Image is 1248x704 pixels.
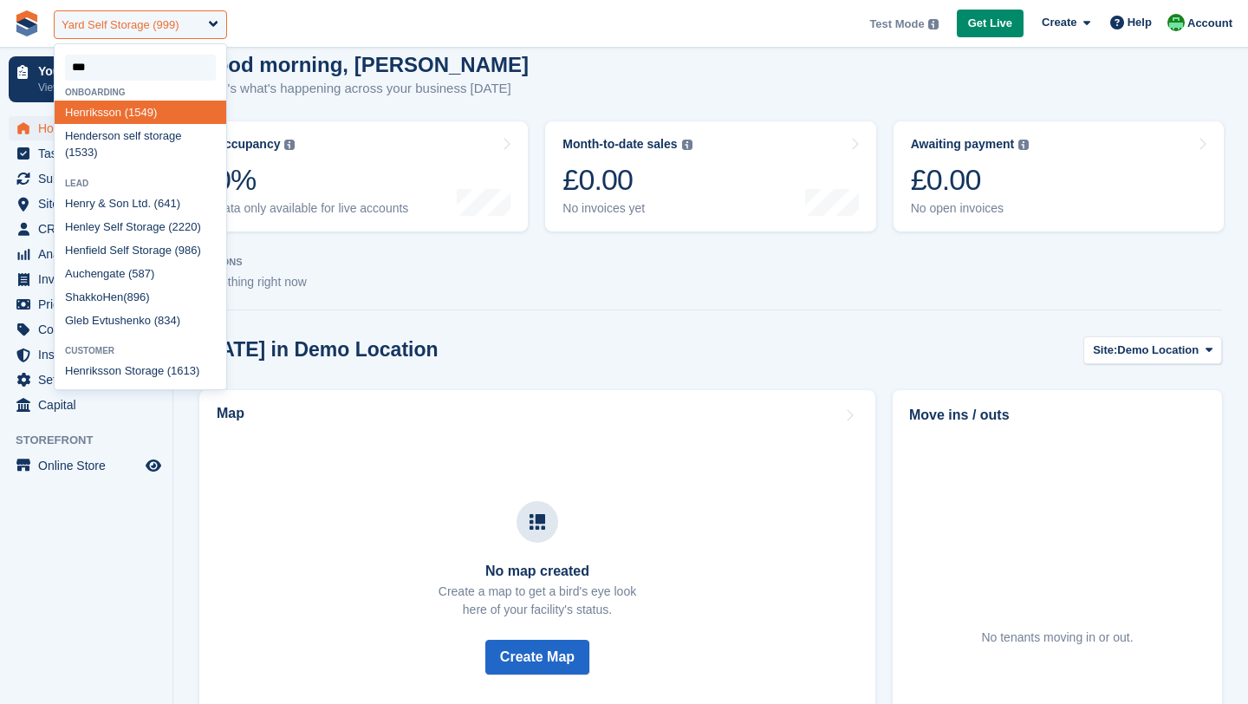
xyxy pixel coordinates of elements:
[9,166,164,191] a: menu
[55,285,226,309] div: Shakko (896)
[55,359,226,382] div: riksson Storage (1613)
[545,121,875,231] a: Month-to-date sales £0.00 No invoices yet
[198,121,528,231] a: Occupancy 0% Data only available for live accounts
[9,368,164,392] a: menu
[55,124,226,165] div: derson self storage (1533)
[55,238,226,262] div: field Self Storage (986)
[1018,140,1029,150] img: icon-info-grey-7440780725fd019a000dd9b08b2336e03edf1995a4989e88bcd33f0948082b44.svg
[55,88,226,97] div: Onboarding
[38,141,142,166] span: Tasks
[38,217,142,241] span: CRM
[9,317,164,342] a: menu
[284,140,295,150] img: icon-info-grey-7440780725fd019a000dd9b08b2336e03edf1995a4989e88bcd33f0948082b44.svg
[562,137,677,152] div: Month-to-date sales
[38,192,142,216] span: Sites
[9,242,164,266] a: menu
[199,338,439,362] h2: [DATE] in Demo Location
[38,342,142,367] span: Insurance
[957,10,1024,38] a: Get Live
[9,267,164,291] a: menu
[215,162,408,198] div: 0%
[65,364,86,377] span: Hen
[65,106,86,119] span: Hen
[562,162,692,198] div: £0.00
[217,406,244,421] h2: Map
[143,455,164,476] a: Preview store
[869,16,924,33] span: Test Mode
[911,201,1030,216] div: No open invoices
[38,453,142,478] span: Online Store
[9,393,164,417] a: menu
[9,217,164,241] a: menu
[1167,14,1185,31] img: Laura Carlisle
[55,192,226,215] div: ry & Son Ltd. (641)
[84,267,103,280] span: hen
[439,564,636,579] h3: No map created
[65,197,86,210] span: Hen
[212,275,307,289] span: Nothing right now
[62,16,179,34] div: Yard Self Storage (999)
[55,309,226,332] div: Gleb Evtus ko (834)
[9,453,164,478] a: menu
[9,192,164,216] a: menu
[38,317,142,342] span: Coupons
[562,201,692,216] div: No invoices yet
[981,629,1133,647] div: No tenants moving in or out.
[530,514,545,530] img: map-icn-33ee37083ee616e46c38cad1a60f524a97daa1e2b2c8c0bc3eb3415660979fc1.svg
[9,292,164,316] a: menu
[9,116,164,140] a: menu
[9,342,164,367] a: menu
[485,640,589,675] button: Create Map
[968,15,1012,32] span: Get Live
[1083,336,1222,365] button: Site: Demo Location
[120,314,140,327] span: hen
[16,432,172,449] span: Storefront
[55,215,226,238] div: ley Self Storage (2220)
[894,121,1224,231] a: Awaiting payment £0.00 No open invoices
[55,179,226,188] div: Lead
[1187,15,1232,32] span: Account
[215,201,408,216] div: Data only available for live accounts
[102,290,123,303] span: Hen
[911,162,1030,198] div: £0.00
[199,53,529,76] h1: Good morning, [PERSON_NAME]
[909,405,1206,426] h2: Move ins / outs
[14,10,40,36] img: stora-icon-8386f47178a22dfd0bd8f6a31ec36ba5ce8667c1dd55bd0f319d3a0aa187defe.svg
[911,137,1015,152] div: Awaiting payment
[38,368,142,392] span: Settings
[1128,14,1152,31] span: Help
[38,80,141,95] p: View next steps
[682,140,692,150] img: icon-info-grey-7440780725fd019a000dd9b08b2336e03edf1995a4989e88bcd33f0948082b44.svg
[1042,14,1076,31] span: Create
[9,141,164,166] a: menu
[38,267,142,291] span: Invoices
[38,242,142,266] span: Analytics
[65,244,86,257] span: Hen
[55,262,226,285] div: Auc gate (587)
[439,583,636,619] p: Create a map to get a bird's eye look here of your facility's status.
[1093,342,1117,359] span: Site:
[38,292,142,316] span: Pricing
[55,101,226,124] div: riksson (1549)
[65,220,86,233] span: Hen
[199,79,529,99] p: Here's what's happening across your business [DATE]
[38,166,142,191] span: Subscriptions
[38,116,142,140] span: Home
[9,56,164,102] a: Your onboarding View next steps
[215,137,280,152] div: Occupancy
[1117,342,1199,359] span: Demo Location
[199,257,1222,268] p: ACTIONS
[38,65,141,77] p: Your onboarding
[55,346,226,355] div: Customer
[65,129,86,142] span: Hen
[928,19,939,29] img: icon-info-grey-7440780725fd019a000dd9b08b2336e03edf1995a4989e88bcd33f0948082b44.svg
[38,393,142,417] span: Capital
